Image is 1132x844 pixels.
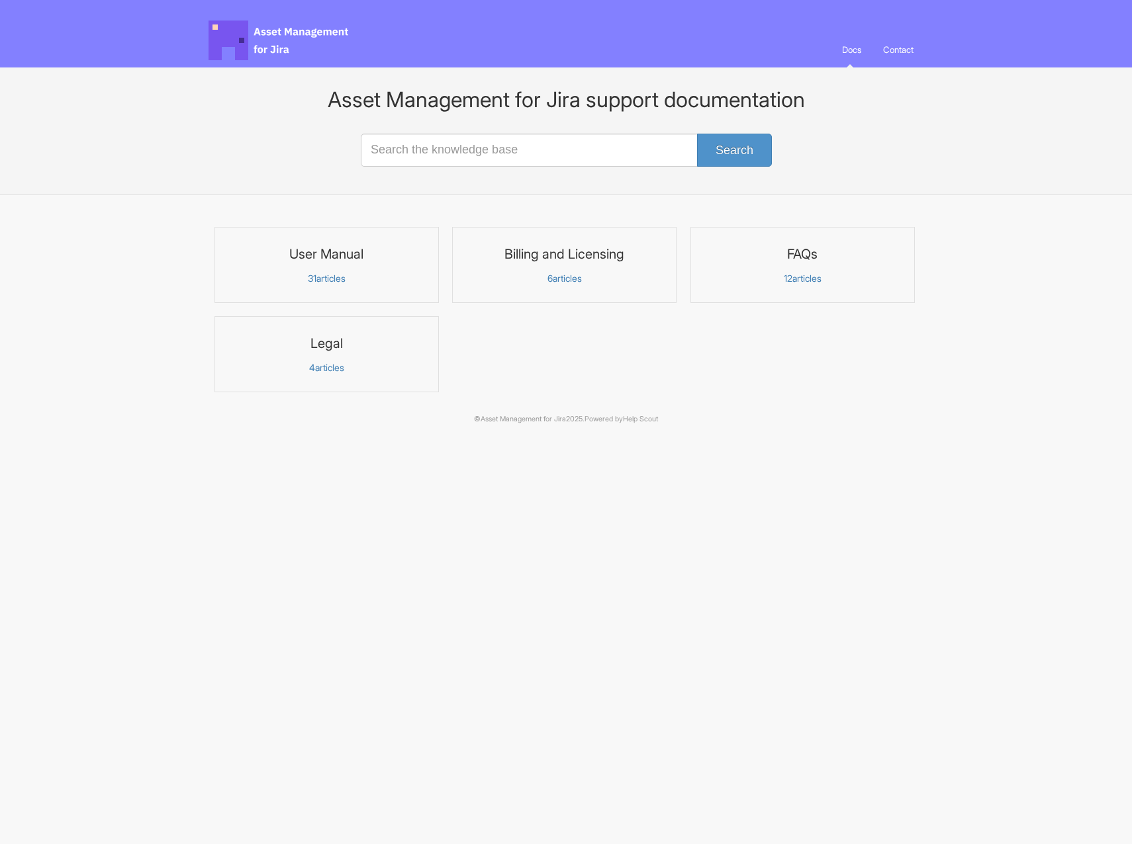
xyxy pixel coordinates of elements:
[585,415,658,423] span: Powered by
[697,134,772,167] button: Search
[209,413,923,425] p: © 2025.
[214,227,439,303] a: User Manual 31articles
[873,32,923,67] a: Contact
[832,32,871,67] a: Docs
[223,362,430,374] p: articles
[690,227,915,303] a: FAQs 12articles
[716,144,753,157] span: Search
[699,273,906,284] p: articles
[784,273,792,284] span: 12
[214,316,439,392] a: Legal 4articles
[223,245,430,263] h3: User Manual
[547,273,553,284] span: 6
[699,245,906,263] h3: FAQs
[461,273,668,284] p: articles
[623,415,658,423] a: Help Scout
[223,335,430,352] h3: Legal
[452,227,677,303] a: Billing and Licensing 6articles
[481,415,566,423] a: Asset Management for Jira
[223,273,430,284] p: articles
[309,362,315,373] span: 4
[308,273,316,284] span: 31
[461,245,668,263] h3: Billing and Licensing
[209,21,350,60] span: Asset Management for Jira Docs
[361,134,771,167] input: Search the knowledge base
